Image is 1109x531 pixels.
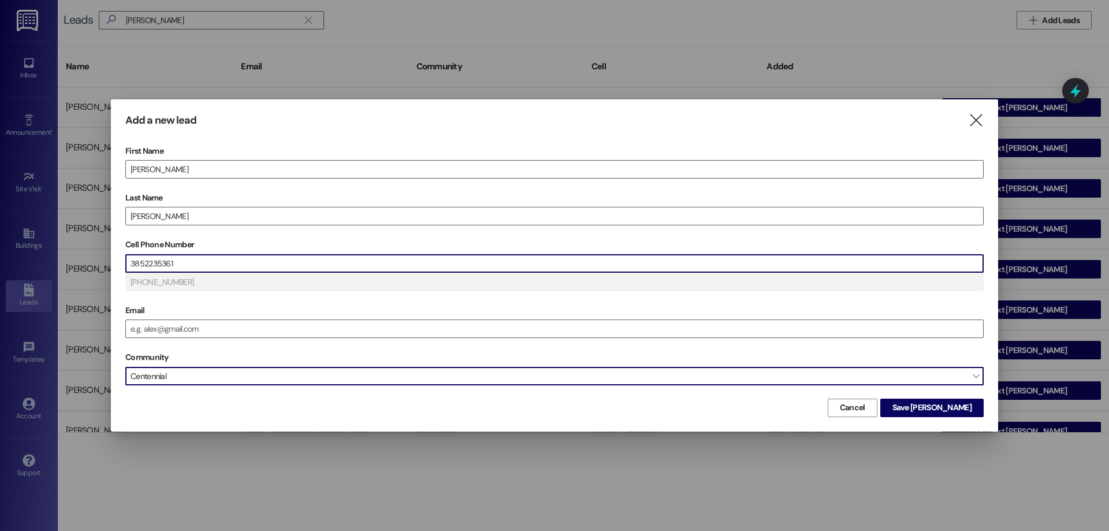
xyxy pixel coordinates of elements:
[126,207,983,225] input: e.g. Smith
[880,399,984,417] button: Save [PERSON_NAME]
[126,161,983,178] input: e.g. Alex
[892,402,972,414] span: Save [PERSON_NAME]
[125,189,984,207] label: Last Name
[126,320,983,337] input: e.g. alex@gmail.com
[968,114,984,127] i: 
[125,114,196,127] h3: Add a new lead
[828,399,877,417] button: Cancel
[125,367,984,385] span: Centennial
[125,236,984,254] label: Cell Phone Number
[840,402,865,414] span: Cancel
[125,142,984,160] label: First Name
[125,348,169,366] label: Community
[125,302,984,320] label: Email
